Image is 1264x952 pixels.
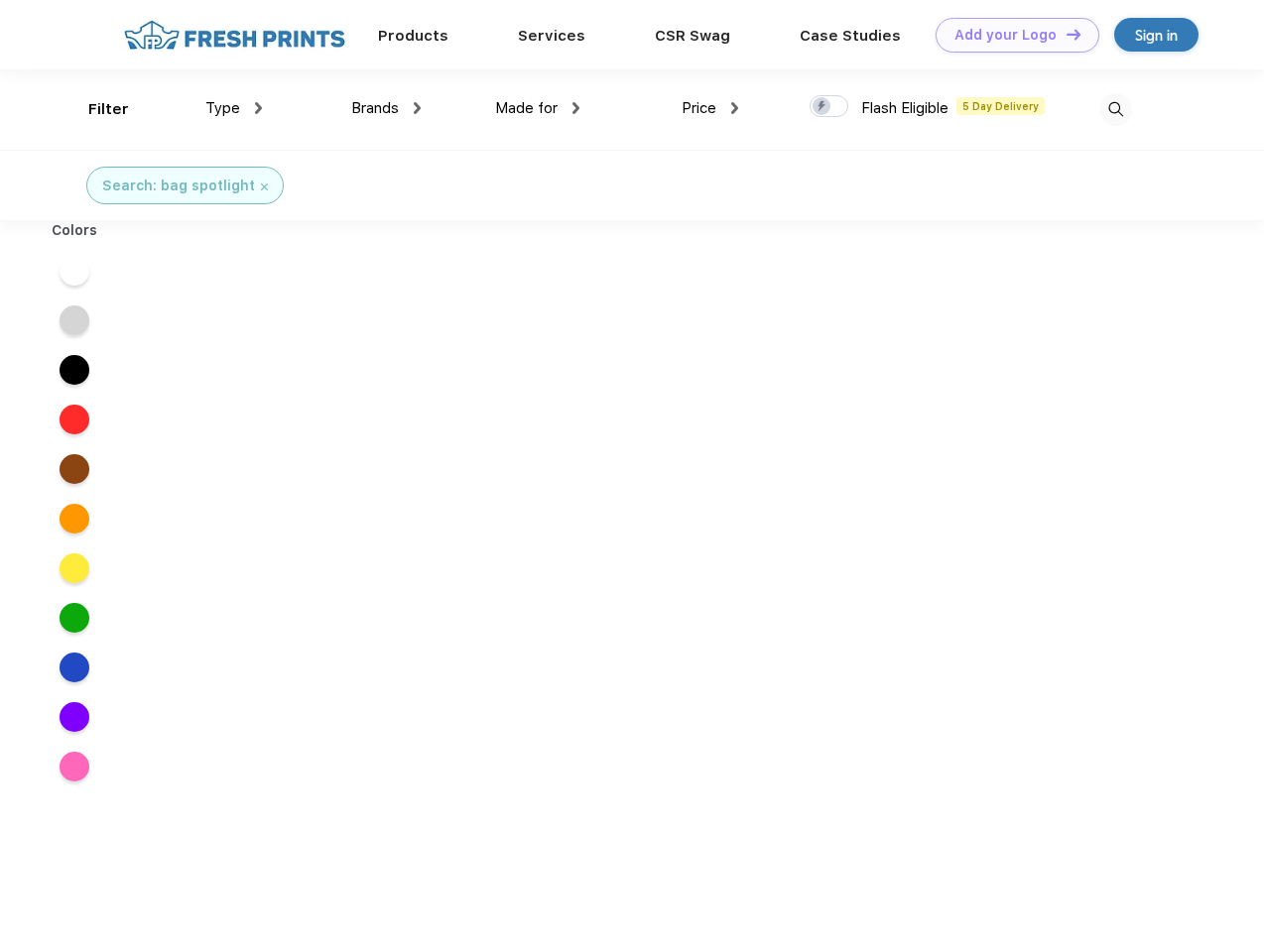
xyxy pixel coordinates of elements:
[495,99,558,117] span: Made for
[37,220,113,241] div: Colors
[414,102,421,114] img: dropdown.png
[351,99,399,117] span: Brands
[261,183,268,190] img: filter_cancel.svg
[378,27,448,45] a: Products
[682,99,716,117] span: Price
[118,18,351,53] img: fo%20logo%202.webp
[572,102,579,114] img: dropdown.png
[731,102,738,114] img: dropdown.png
[1099,93,1132,126] img: desktop_search.svg
[88,98,129,121] div: Filter
[861,99,948,117] span: Flash Eligible
[1067,29,1080,40] img: DT
[1114,18,1199,52] a: Sign in
[954,27,1057,44] div: Add your Logo
[102,176,255,196] div: Search: bag spotlight
[205,99,240,117] span: Type
[255,102,262,114] img: dropdown.png
[956,97,1045,115] span: 5 Day Delivery
[1135,24,1178,47] div: Sign in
